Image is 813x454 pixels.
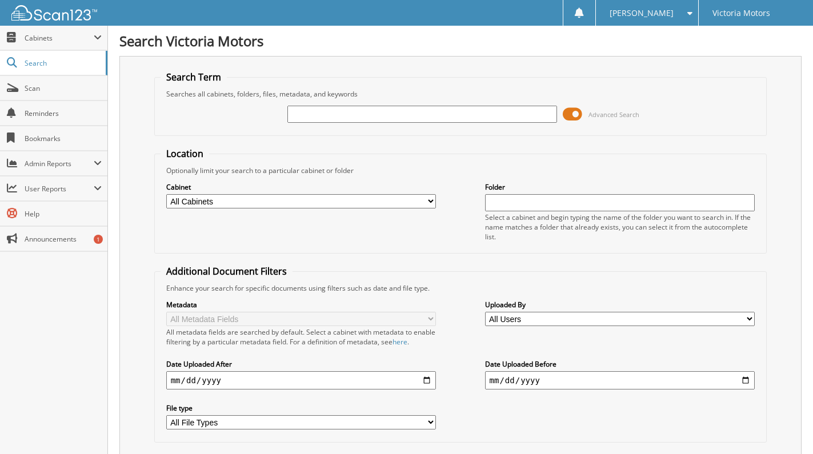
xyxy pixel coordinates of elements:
[161,89,761,99] div: Searches all cabinets, folders, files, metadata, and keywords
[161,265,293,278] legend: Additional Document Filters
[485,359,755,369] label: Date Uploaded Before
[166,182,436,192] label: Cabinet
[94,235,103,244] div: 1
[25,184,94,194] span: User Reports
[485,212,755,242] div: Select a cabinet and begin typing the name of the folder you want to search in. If the name match...
[25,58,100,68] span: Search
[588,110,639,119] span: Advanced Search
[712,10,770,17] span: Victoria Motors
[25,234,102,244] span: Announcements
[119,31,802,50] h1: Search Victoria Motors
[25,209,102,219] span: Help
[25,134,102,143] span: Bookmarks
[166,327,436,347] div: All metadata fields are searched by default. Select a cabinet with metadata to enable filtering b...
[11,5,97,21] img: scan123-logo-white.svg
[610,10,674,17] span: [PERSON_NAME]
[485,182,755,192] label: Folder
[166,403,436,413] label: File type
[25,159,94,168] span: Admin Reports
[485,300,755,310] label: Uploaded By
[166,359,436,369] label: Date Uploaded After
[166,300,436,310] label: Metadata
[161,166,761,175] div: Optionally limit your search to a particular cabinet or folder
[393,337,407,347] a: here
[161,147,209,160] legend: Location
[485,371,755,389] input: end
[166,371,436,389] input: start
[25,33,94,43] span: Cabinets
[25,83,102,93] span: Scan
[161,283,761,293] div: Enhance your search for specific documents using filters such as date and file type.
[161,71,227,83] legend: Search Term
[25,109,102,118] span: Reminders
